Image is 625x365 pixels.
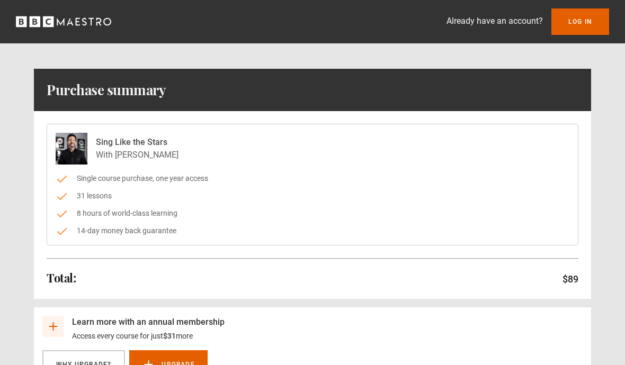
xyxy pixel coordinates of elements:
[562,272,578,286] p: $89
[47,271,76,284] h2: Total:
[163,332,176,340] span: $31
[47,81,166,98] h1: Purchase summary
[96,149,178,161] p: With [PERSON_NAME]
[56,225,569,236] li: 14-day money back guarantee
[56,173,569,184] li: Single course purchase, one year access
[96,136,178,149] p: Sing Like the Stars
[72,331,225,342] p: Access every course for just more
[551,8,609,35] a: Log In
[16,14,111,30] svg: BBC Maestro
[56,208,569,219] li: 8 hours of world-class learning
[447,15,543,28] p: Already have an account?
[72,316,225,328] p: Learn more with an annual membership
[56,190,569,202] li: 31 lessons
